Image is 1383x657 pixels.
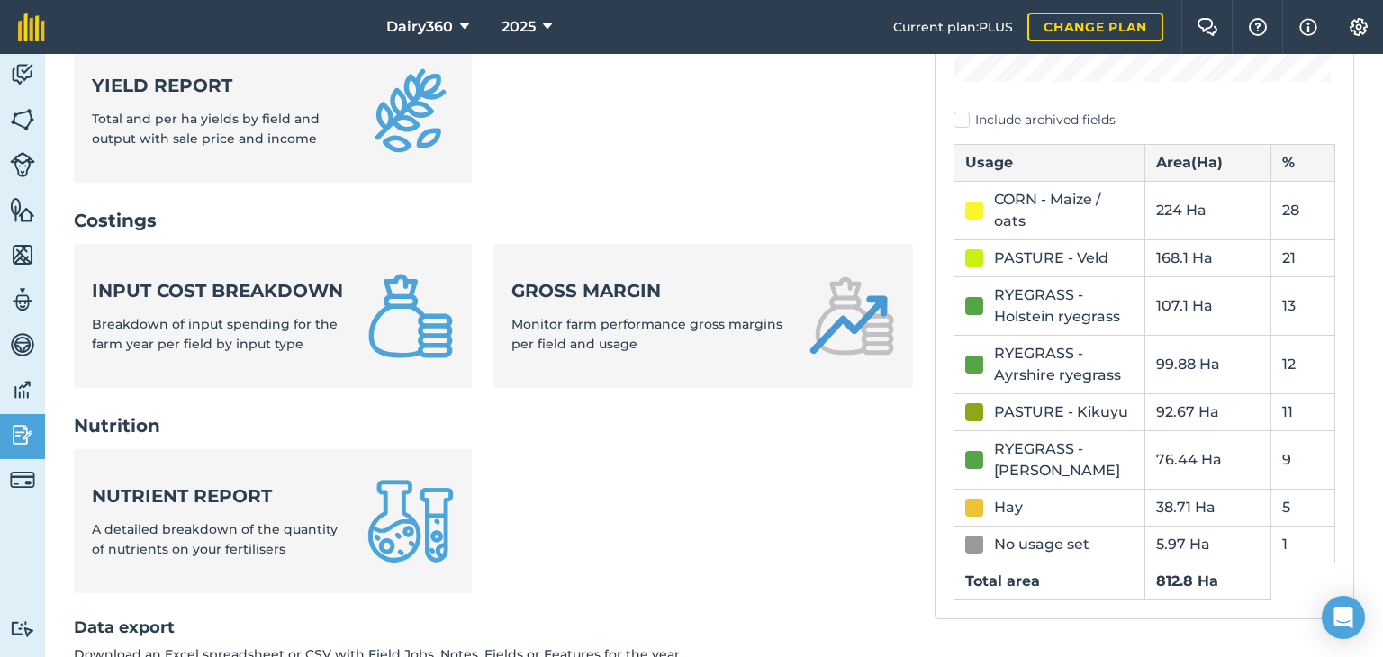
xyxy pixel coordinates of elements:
[367,67,454,154] img: Yield report
[18,13,45,41] img: fieldmargin Logo
[1144,181,1271,239] td: 224 Ha
[1144,393,1271,430] td: 92.67 Ha
[994,284,1134,328] div: RYEGRASS - Holstein ryegrass
[74,208,913,233] h2: Costings
[1271,489,1335,526] td: 5
[954,144,1145,181] th: Usage
[1271,335,1335,393] td: 12
[92,73,346,98] strong: Yield report
[994,497,1023,518] div: Hay
[10,286,35,313] img: svg+xml;base64,PD94bWwgdmVyc2lvbj0iMS4wIiBlbmNvZGluZz0idXRmLTgiPz4KPCEtLSBHZW5lcmF0b3I6IEFkb2JlIE...
[1156,572,1218,589] strong: 812.8 Ha
[511,278,787,303] strong: Gross margin
[10,106,35,133] img: svg+xml;base64,PHN2ZyB4bWxucz0iaHR0cDovL3d3dy53My5vcmcvMjAwMC9zdmciIHdpZHRoPSI1NiIgaGVpZ2h0PSI2MC...
[92,111,320,147] span: Total and per ha yields by field and output with sale price and income
[1144,276,1271,335] td: 107.1 Ha
[809,273,895,359] img: Gross margin
[367,273,454,359] img: Input cost breakdown
[1271,393,1335,430] td: 11
[1271,144,1335,181] th: %
[367,478,454,564] img: Nutrient report
[965,572,1040,589] strong: Total area
[1348,18,1369,36] img: A cog icon
[10,331,35,358] img: svg+xml;base64,PD94bWwgdmVyc2lvbj0iMS4wIiBlbmNvZGluZz0idXRmLTgiPz4KPCEtLSBHZW5lcmF0b3I6IEFkb2JlIE...
[1144,239,1271,276] td: 168.1 Ha
[1144,526,1271,562] td: 5.97 Ha
[1197,18,1218,36] img: Two speech bubbles overlapping with the left bubble in the forefront
[502,16,536,38] span: 2025
[74,39,472,183] a: Yield reportTotal and per ha yields by field and output with sale price and income
[994,534,1089,555] div: No usage set
[994,438,1134,481] div: RYEGRASS - [PERSON_NAME]
[92,278,346,303] strong: Input cost breakdown
[10,61,35,88] img: svg+xml;base64,PD94bWwgdmVyc2lvbj0iMS4wIiBlbmNvZGluZz0idXRmLTgiPz4KPCEtLSBHZW5lcmF0b3I6IEFkb2JlIE...
[92,521,338,557] span: A detailed breakdown of the quantity of nutrients on your fertilisers
[386,16,453,38] span: Dairy360
[1271,526,1335,562] td: 1
[10,376,35,403] img: svg+xml;base64,PD94bWwgdmVyc2lvbj0iMS4wIiBlbmNvZGluZz0idXRmLTgiPz4KPCEtLSBHZW5lcmF0b3I6IEFkb2JlIE...
[1144,335,1271,393] td: 99.88 Ha
[994,189,1134,232] div: CORN - Maize / oats
[1144,144,1271,181] th: Area ( Ha )
[893,17,1013,37] span: Current plan : PLUS
[74,244,472,388] a: Input cost breakdownBreakdown of input spending for the farm year per field by input type
[1322,596,1365,639] div: Open Intercom Messenger
[92,316,338,352] span: Breakdown of input spending for the farm year per field by input type
[954,111,1335,130] label: Include archived fields
[1271,430,1335,489] td: 9
[10,196,35,223] img: svg+xml;base64,PHN2ZyB4bWxucz0iaHR0cDovL3d3dy53My5vcmcvMjAwMC9zdmciIHdpZHRoPSI1NiIgaGVpZ2h0PSI2MC...
[10,467,35,492] img: svg+xml;base64,PD94bWwgdmVyc2lvbj0iMS4wIiBlbmNvZGluZz0idXRmLTgiPz4KPCEtLSBHZW5lcmF0b3I6IEFkb2JlIE...
[74,615,913,641] h2: Data export
[74,449,472,593] a: Nutrient reportA detailed breakdown of the quantity of nutrients on your fertilisers
[1027,13,1163,41] a: Change plan
[74,413,913,438] h2: Nutrition
[1144,489,1271,526] td: 38.71 Ha
[10,421,35,448] img: svg+xml;base64,PD94bWwgdmVyc2lvbj0iMS4wIiBlbmNvZGluZz0idXRmLTgiPz4KPCEtLSBHZW5lcmF0b3I6IEFkb2JlIE...
[994,401,1128,423] div: PASTURE - Kikuyu
[10,620,35,637] img: svg+xml;base64,PD94bWwgdmVyc2lvbj0iMS4wIiBlbmNvZGluZz0idXRmLTgiPz4KPCEtLSBHZW5lcmF0b3I6IEFkb2JlIE...
[92,483,346,508] strong: Nutrient report
[1247,18,1269,36] img: A question mark icon
[511,316,782,352] span: Monitor farm performance gross margins per field and usage
[1271,181,1335,239] td: 28
[10,152,35,177] img: svg+xml;base64,PD94bWwgdmVyc2lvbj0iMS4wIiBlbmNvZGluZz0idXRmLTgiPz4KPCEtLSBHZW5lcmF0b3I6IEFkb2JlIE...
[994,343,1134,386] div: RYEGRASS - Ayrshire ryegrass
[1299,16,1317,38] img: svg+xml;base64,PHN2ZyB4bWxucz0iaHR0cDovL3d3dy53My5vcmcvMjAwMC9zdmciIHdpZHRoPSIxNyIgaGVpZ2h0PSIxNy...
[493,244,913,388] a: Gross marginMonitor farm performance gross margins per field and usage
[1271,239,1335,276] td: 21
[1144,430,1271,489] td: 76.44 Ha
[994,247,1108,269] div: PASTURE - Veld
[10,241,35,268] img: svg+xml;base64,PHN2ZyB4bWxucz0iaHR0cDovL3d3dy53My5vcmcvMjAwMC9zdmciIHdpZHRoPSI1NiIgaGVpZ2h0PSI2MC...
[1271,276,1335,335] td: 13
